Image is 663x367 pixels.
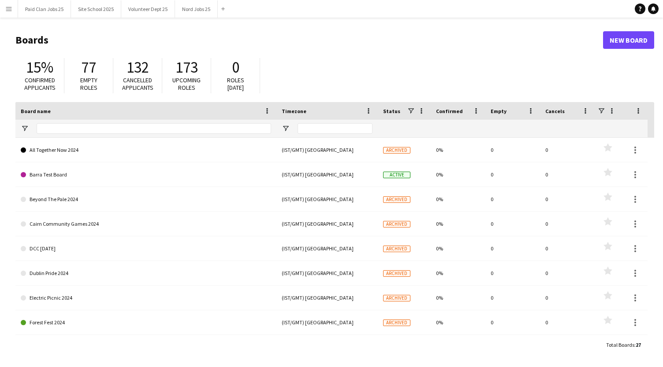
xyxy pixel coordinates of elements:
h1: Boards [15,33,603,47]
span: 15% [26,58,53,77]
div: 0% [431,187,485,211]
a: Beyond The Pale 2024 [21,187,271,212]
span: Confirmed applicants [24,76,56,92]
div: 0% [431,261,485,285]
span: Status [383,108,400,114]
div: 0 [485,212,540,236]
a: Electric Picnic 2024 [21,286,271,310]
button: Open Filter Menu [282,125,290,132]
span: 132 [127,58,149,77]
div: 0% [431,286,485,310]
span: Total Boards [606,341,634,348]
div: 0 [485,261,540,285]
span: Empty [491,108,507,114]
div: (IST/GMT) [GEOGRAPHIC_DATA] [276,261,378,285]
span: Active [383,172,410,178]
div: 0% [431,236,485,261]
div: 0 [540,212,595,236]
button: Paid Clan Jobs 25 [18,0,71,18]
span: 173 [175,58,198,77]
span: Archived [383,295,410,301]
div: (IST/GMT) [GEOGRAPHIC_DATA] [276,138,378,162]
div: 0 [485,187,540,211]
div: (IST/GMT) [GEOGRAPHIC_DATA] [276,310,378,334]
span: 77 [81,58,96,77]
span: Empty roles [80,76,97,92]
div: (IST/GMT) [GEOGRAPHIC_DATA] [276,236,378,261]
a: Cairn Community Games 2024 [21,212,271,236]
input: Board name Filter Input [37,123,271,134]
button: Nord Jobs 25 [175,0,218,18]
span: Timezone [282,108,306,114]
span: Cancels [545,108,565,114]
div: 0 [485,138,540,162]
div: (IST/GMT) [GEOGRAPHIC_DATA] [276,286,378,310]
div: 0 [485,162,540,187]
span: Archived [383,270,410,277]
span: 27 [636,341,641,348]
span: Confirmed [436,108,463,114]
span: Archived [383,196,410,203]
span: Archived [383,147,410,154]
div: (IST/GMT) [GEOGRAPHIC_DATA] [276,212,378,236]
button: Site School 2025 [71,0,121,18]
div: 0 [485,286,540,310]
a: All Together Now 2024 [21,138,271,162]
a: New Board [603,31,654,49]
div: 0% [431,212,485,236]
div: 0% [431,310,485,334]
div: : [606,336,641,353]
div: 0 [540,310,595,334]
div: 0 [485,335,540,359]
a: Barra Test Board [21,162,271,187]
button: Open Filter Menu [21,125,29,132]
div: 0 [540,187,595,211]
a: Forest Fest 2024 [21,310,271,335]
span: Upcoming roles [172,76,201,92]
div: 0% [431,335,485,359]
div: 0 [540,286,595,310]
span: Board name [21,108,51,114]
span: 0 [232,58,239,77]
a: DCC [DATE] [21,236,271,261]
span: Roles [DATE] [227,76,244,92]
div: 0 [540,138,595,162]
span: Archived [383,319,410,326]
div: (IST/GMT) [GEOGRAPHIC_DATA] [276,335,378,359]
div: 0% [431,162,485,187]
input: Timezone Filter Input [298,123,372,134]
span: Cancelled applicants [122,76,153,92]
div: 0 [540,335,595,359]
span: Archived [383,246,410,252]
div: 0 [485,236,540,261]
button: Volunteer Dept 25 [121,0,175,18]
div: 0 [540,236,595,261]
span: Archived [383,221,410,228]
a: Dublin Pride 2024 [21,261,271,286]
div: (IST/GMT) [GEOGRAPHIC_DATA] [276,162,378,187]
div: (IST/GMT) [GEOGRAPHIC_DATA] [276,187,378,211]
div: 0% [431,138,485,162]
a: Fuinneamh [21,335,271,360]
div: 0 [485,310,540,334]
div: 0 [540,261,595,285]
div: 0 [540,162,595,187]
